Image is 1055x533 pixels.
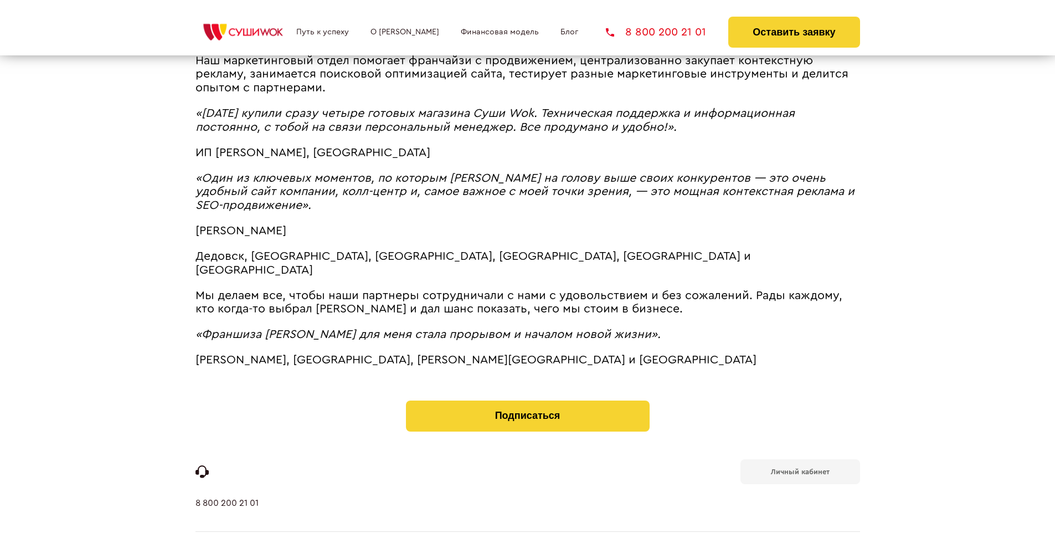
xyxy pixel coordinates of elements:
[461,28,539,37] a: Финансовая модель
[370,28,439,37] a: О [PERSON_NAME]
[740,459,860,484] a: Личный кабинет
[406,401,650,432] button: Подписаться
[560,28,578,37] a: Блог
[195,147,430,158] span: ИП [PERSON_NAME], [GEOGRAPHIC_DATA]
[195,225,286,237] span: [PERSON_NAME]
[195,329,661,340] i: «Франшиза [PERSON_NAME] для меня стала прорывом и началом новой жизни».
[728,17,860,48] button: Оставить заявку
[625,27,706,38] span: 8 800 200 21 01
[195,290,842,315] span: Мы делаем все, чтобы наши партнеры сотрудничали с нами с удовольствием и без сожалений. Рады кажд...
[606,27,706,38] a: 8 800 200 21 01
[195,498,259,531] a: 8 800 200 21 01
[195,250,751,276] span: Дедовск, [GEOGRAPHIC_DATA], [GEOGRAPHIC_DATA], [GEOGRAPHIC_DATA], [GEOGRAPHIC_DATA] и [GEOGRAPHIC...
[195,354,756,366] span: [PERSON_NAME], [GEOGRAPHIC_DATA], [PERSON_NAME][GEOGRAPHIC_DATA] и [GEOGRAPHIC_DATA]
[195,172,855,211] i: «Один из ключевых моментов, по которым [PERSON_NAME] на голову выше своих конкурентов ― это очень...
[771,468,830,475] b: Личный кабинет
[195,107,795,133] i: «[DATE] купили сразу четыре готовых магазина Суши Wok. Техническая поддержка и информационная пос...
[195,55,848,94] span: Наш маркетинговый отдел помогает франчайзи с продвижением, централизованно закупает контекстную р...
[296,28,349,37] a: Путь к успеху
